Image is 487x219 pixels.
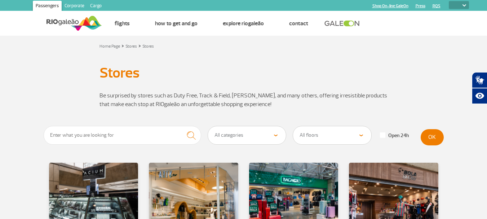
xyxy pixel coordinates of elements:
[372,4,408,8] a: Shop On-line GaleOn
[121,41,124,50] a: >
[155,20,198,27] a: How to get and go
[99,67,388,79] h1: Stores
[44,126,202,145] input: Enter what you are looking for
[472,72,487,88] button: Abrir tradutor de língua de sinais.
[142,44,154,49] a: Stores
[125,44,137,49] a: Stores
[433,4,440,8] a: RQS
[472,88,487,104] button: Abrir recursos assistivos.
[380,132,409,139] label: Open 24h
[115,20,130,27] a: Flights
[421,129,444,145] button: OK
[223,20,264,27] a: Explore RIOgaleão
[472,72,487,104] div: Plugin de acessibilidade da Hand Talk.
[33,1,62,12] a: Passengers
[138,41,141,50] a: >
[87,1,105,12] a: Cargo
[99,44,120,49] a: Home Page
[416,4,425,8] a: Press
[99,91,388,109] p: Be surprised by stores such as Duty Free, Track & Field, [PERSON_NAME], and many others, offering...
[289,20,308,27] a: Contact
[62,1,87,12] a: Corporate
